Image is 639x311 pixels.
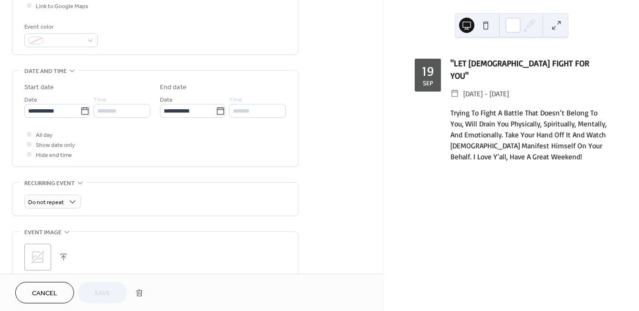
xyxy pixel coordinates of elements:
div: End date [160,83,187,93]
span: Time [229,95,242,105]
span: Event image [24,228,62,238]
span: All day [36,130,52,140]
span: Time [94,95,107,105]
div: 19 [422,64,434,78]
div: ​ [450,87,459,100]
span: Recurring event [24,178,75,188]
div: Event color [24,22,96,32]
div: "LET [DEMOGRAPHIC_DATA] FIGHT FOR YOU" [450,57,608,82]
div: Sep [423,80,433,86]
span: Cancel [32,289,57,299]
span: Link to Google Maps [36,1,88,11]
div: ; [24,244,51,270]
div: Trying To Fight A Battle That Doesn’t Belong To You, Will Drain You Physically, Spiritually, Ment... [450,107,608,163]
span: Do not repeat [28,197,64,208]
span: [DATE] - [DATE] [463,87,509,100]
button: Cancel [15,282,74,303]
span: Date [160,95,173,105]
div: Start date [24,83,54,93]
span: Date [24,95,37,105]
span: Show date only [36,140,75,150]
span: Date and time [24,66,67,76]
span: Hide end time [36,150,72,160]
